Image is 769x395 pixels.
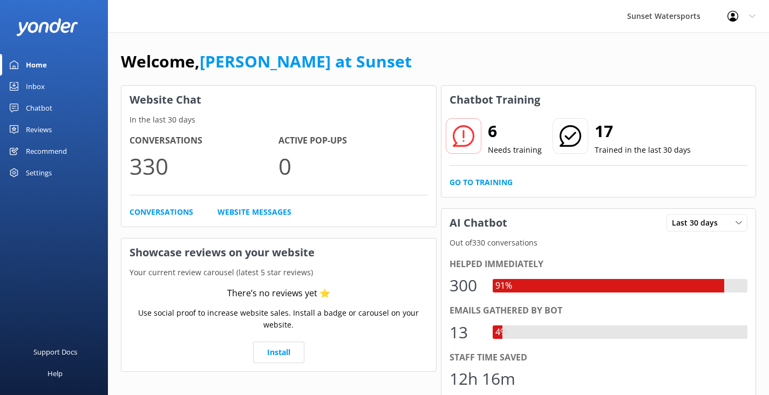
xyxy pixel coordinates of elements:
[450,176,513,188] a: Go to Training
[26,162,52,183] div: Settings
[121,267,436,278] p: Your current review carousel (latest 5 star reviews)
[595,144,691,156] p: Trained in the last 30 days
[253,342,304,363] a: Install
[278,134,427,148] h4: Active Pop-ups
[26,76,45,97] div: Inbox
[26,119,52,140] div: Reviews
[450,319,482,345] div: 13
[26,140,67,162] div: Recommend
[450,351,748,365] div: Staff time saved
[121,114,436,126] p: In the last 30 days
[595,118,691,144] h2: 17
[47,363,63,384] div: Help
[488,118,542,144] h2: 6
[227,287,330,301] div: There’s no reviews yet ⭐
[130,134,278,148] h4: Conversations
[130,307,428,331] p: Use social proof to increase website sales. Install a badge or carousel on your website.
[441,86,548,114] h3: Chatbot Training
[450,273,482,298] div: 300
[16,18,78,36] img: yonder-white-logo.png
[450,257,748,271] div: Helped immediately
[450,366,515,392] div: 12h 16m
[493,279,515,293] div: 91%
[672,217,724,229] span: Last 30 days
[278,148,427,184] p: 0
[217,206,291,218] a: Website Messages
[26,54,47,76] div: Home
[121,239,436,267] h3: Showcase reviews on your website
[130,148,278,184] p: 330
[488,144,542,156] p: Needs training
[493,325,510,339] div: 4%
[121,49,412,74] h1: Welcome,
[26,97,52,119] div: Chatbot
[441,209,515,237] h3: AI Chatbot
[441,237,756,249] p: Out of 330 conversations
[200,50,412,72] a: [PERSON_NAME] at Sunset
[121,86,436,114] h3: Website Chat
[450,304,748,318] div: Emails gathered by bot
[130,206,193,218] a: Conversations
[33,341,77,363] div: Support Docs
